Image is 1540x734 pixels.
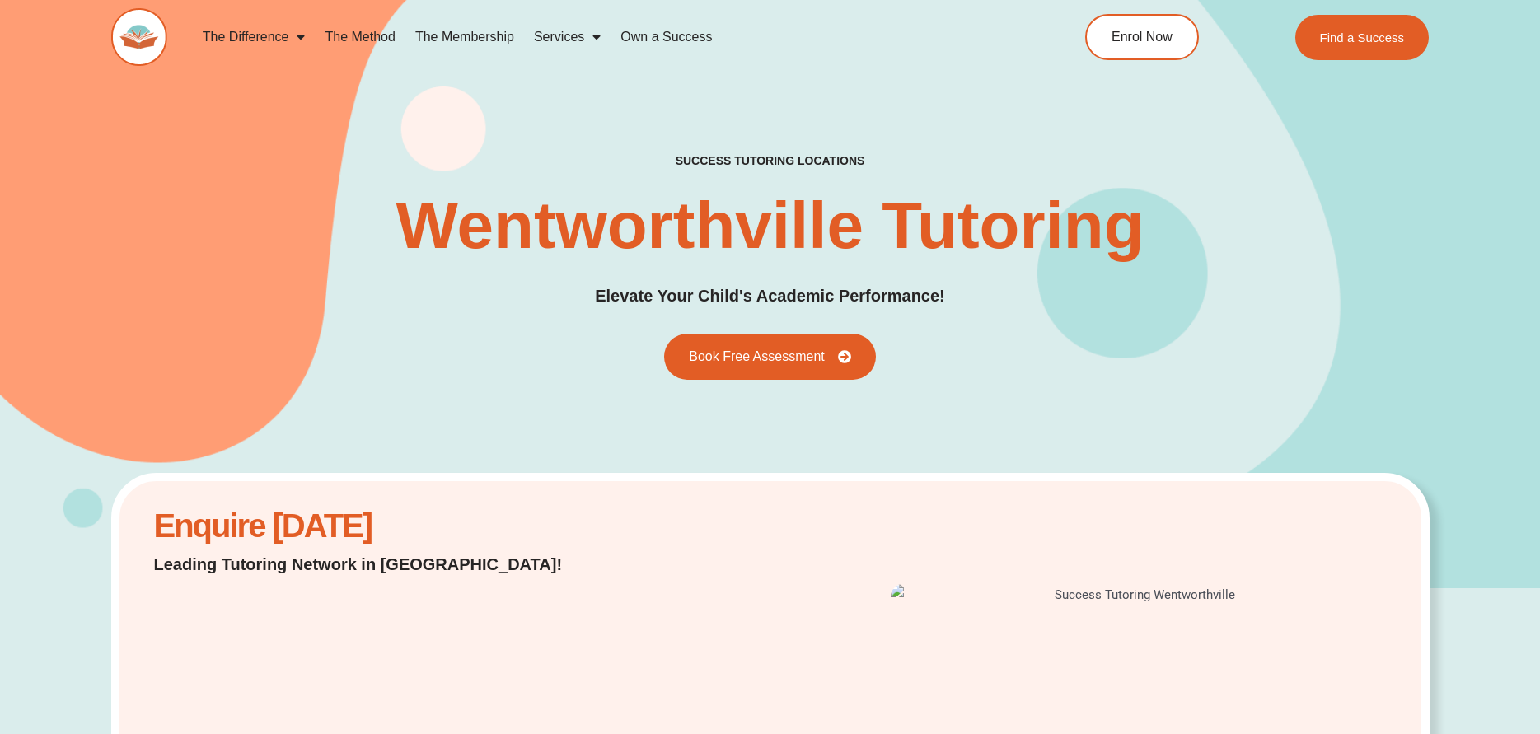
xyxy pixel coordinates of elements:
[154,553,605,576] h2: Leading Tutoring Network in [GEOGRAPHIC_DATA]!
[689,350,825,363] span: Book Free Assessment
[611,18,722,56] a: Own a Success
[193,18,316,56] a: The Difference
[1295,15,1430,60] a: Find a Success
[315,18,405,56] a: The Method
[154,516,605,536] h2: Enquire [DATE]
[595,283,945,309] h2: Elevate Your Child's Academic Performance!
[405,18,524,56] a: The Membership
[396,193,1144,259] h2: Wentworthville Tutoring
[193,18,1010,56] nav: Menu
[676,153,865,168] h2: success tutoring locations
[1085,14,1199,60] a: Enrol Now
[1112,30,1173,44] span: Enrol Now
[524,18,611,56] a: Services
[664,334,876,380] a: Book Free Assessment
[1320,31,1405,44] span: Find a Success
